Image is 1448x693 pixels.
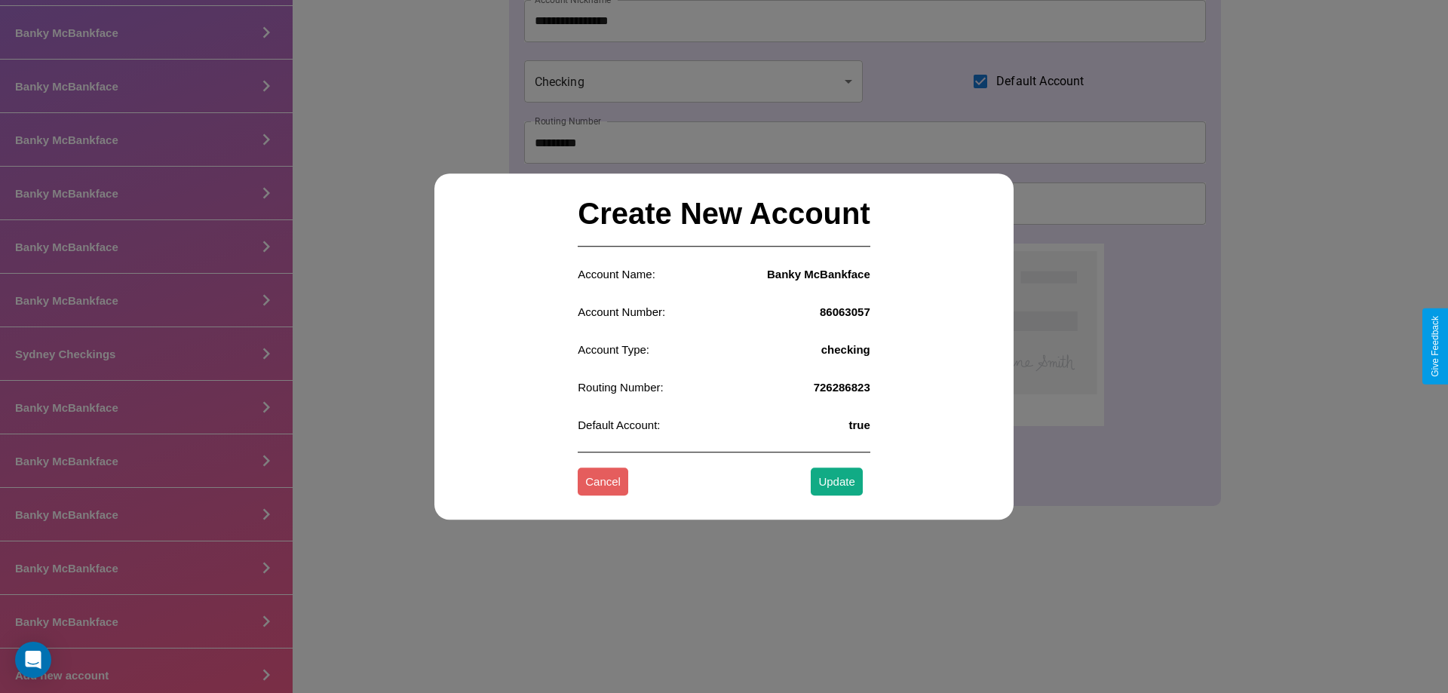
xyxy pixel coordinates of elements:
div: Open Intercom Messenger [15,642,51,678]
div: Give Feedback [1430,316,1440,377]
h4: 726286823 [814,381,870,394]
h4: checking [821,343,870,356]
h4: Banky McBankface [767,268,870,281]
button: Update [811,468,862,496]
p: Account Type: [578,339,649,360]
p: Default Account: [578,415,660,435]
p: Routing Number: [578,377,663,397]
h4: 86063057 [820,305,870,318]
p: Account Name: [578,264,655,284]
h4: true [848,419,870,431]
p: Account Number: [578,302,665,322]
button: Cancel [578,468,628,496]
h2: Create New Account [578,182,870,247]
